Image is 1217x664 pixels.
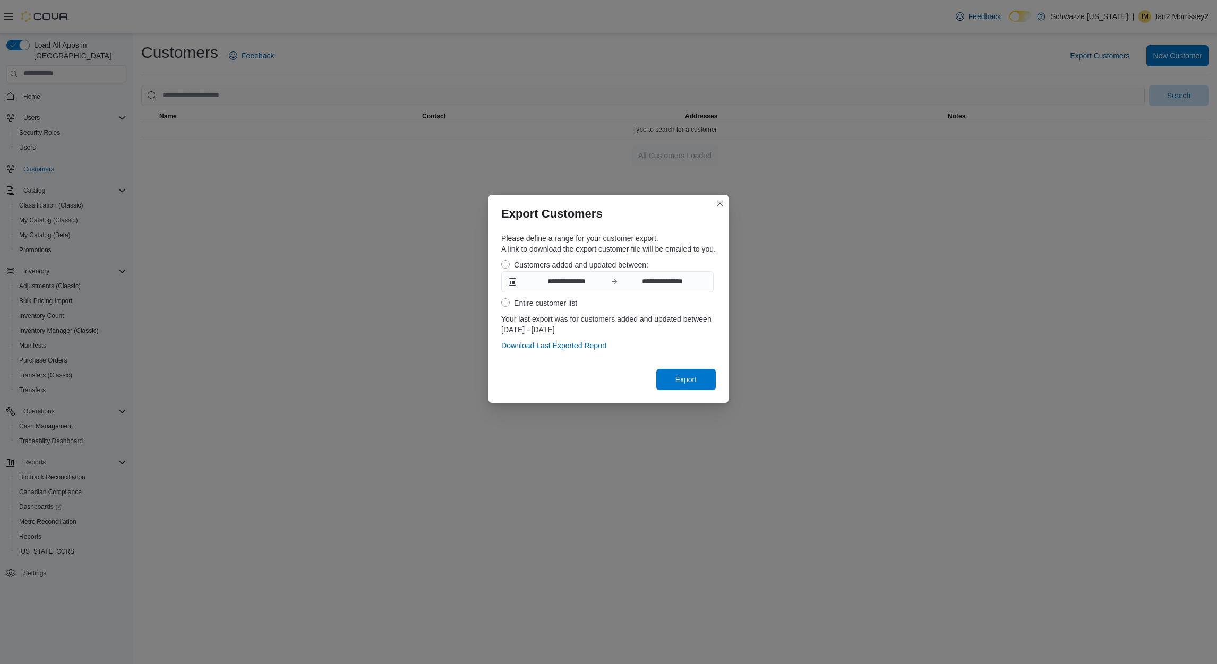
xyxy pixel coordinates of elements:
[501,233,716,254] div: Please define a range for your customer export. A link to download the export customer file will ...
[714,197,726,210] button: Closes this modal window
[501,297,577,309] label: Entire customer list
[675,374,697,385] span: Export
[501,208,603,220] h3: Export Customers
[619,272,706,292] input: Press the down key to open a popover containing a calendar.
[656,369,716,390] button: Export
[501,314,716,335] div: Your last export was for customers added and updated between [DATE] - [DATE]
[501,340,606,351] span: Download Last Exported Report
[501,258,648,271] label: Customers added and updated between:
[610,278,619,286] svg: to
[501,335,606,356] button: Download Last Exported Report
[523,272,610,292] input: Press the down key to open a popover containing a calendar.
